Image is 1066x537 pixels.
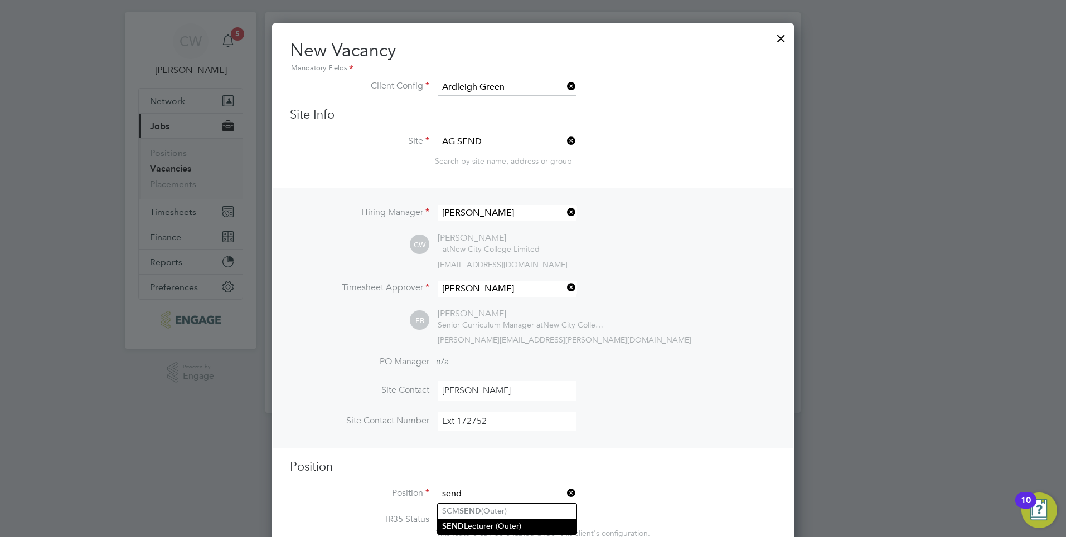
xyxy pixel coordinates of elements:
span: Search by site name, address or group [435,156,572,166]
span: CW [410,235,429,255]
span: Senior Curriculum Manager at [438,320,543,330]
input: Search for... [438,205,576,221]
div: 10 [1021,500,1031,515]
div: [PERSON_NAME] [438,232,540,244]
label: PO Manager [290,356,429,368]
label: Site Contact Number [290,415,429,427]
input: Search for... [438,486,576,502]
div: New City College Limited [438,320,605,330]
input: Search for... [438,134,576,150]
label: Site [290,135,429,147]
h2: New Vacancy [290,39,776,75]
span: EB [410,311,429,330]
input: Search for... [438,79,576,96]
li: Lecturer (Outer) [438,519,576,534]
div: New City College Limited [438,244,540,254]
h3: Site Info [290,107,776,123]
input: Search for... [438,281,576,297]
label: Timesheet Approver [290,282,429,294]
button: Open Resource Center, 10 new notifications [1021,492,1057,528]
div: Mandatory Fields [290,62,776,75]
b: SEND [442,521,464,531]
label: Hiring Manager [290,207,429,218]
label: Client Config [290,80,429,92]
span: [PERSON_NAME][EMAIL_ADDRESS][PERSON_NAME][DOMAIN_NAME] [438,335,691,345]
label: Position [290,487,429,499]
span: n/a [436,356,449,367]
span: Disabled for this client. [436,514,527,525]
div: [PERSON_NAME] [438,308,605,320]
label: IR35 Status [290,514,429,525]
span: - at [438,244,449,254]
li: SCM (Outer) [438,504,576,519]
span: [EMAIL_ADDRESS][DOMAIN_NAME] [438,260,568,270]
h3: Position [290,459,776,475]
b: SEND [459,506,481,516]
label: Site Contact [290,384,429,396]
